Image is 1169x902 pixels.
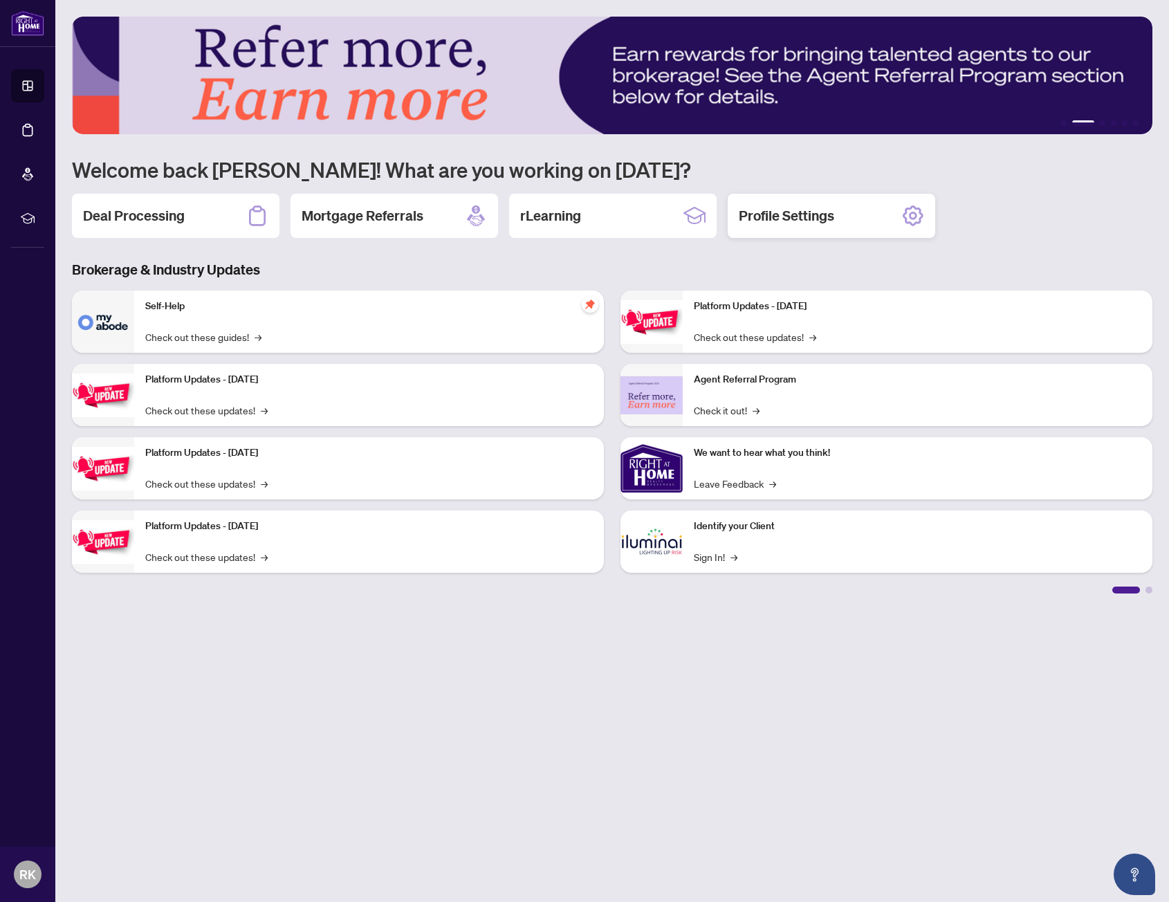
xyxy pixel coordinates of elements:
span: pushpin [582,296,598,313]
p: Identify your Client [694,519,1141,534]
img: Slide 1 [72,17,1152,134]
button: 6 [1133,120,1139,126]
a: Leave Feedback→ [694,476,776,491]
button: 3 [1100,120,1105,126]
button: 4 [1111,120,1116,126]
h1: Welcome back [PERSON_NAME]! What are you working on [DATE]? [72,156,1152,183]
img: Platform Updates - June 23, 2025 [620,300,683,344]
span: → [261,549,268,564]
a: Check out these updates!→ [145,476,268,491]
img: Agent Referral Program [620,376,683,414]
h2: rLearning [520,206,581,225]
img: We want to hear what you think! [620,437,683,499]
h2: Profile Settings [739,206,834,225]
img: Platform Updates - July 21, 2025 [72,447,134,490]
p: Platform Updates - [DATE] [145,445,593,461]
p: Platform Updates - [DATE] [145,519,593,534]
h2: Mortgage Referrals [302,206,423,225]
a: Check out these updates!→ [694,329,816,344]
a: Check it out!→ [694,403,760,418]
span: → [255,329,261,344]
a: Check out these updates!→ [145,549,268,564]
a: Sign In!→ [694,549,737,564]
button: 2 [1072,120,1094,126]
img: logo [11,10,44,36]
span: → [753,403,760,418]
p: Agent Referral Program [694,372,1141,387]
p: We want to hear what you think! [694,445,1141,461]
span: RK [19,865,36,884]
span: → [809,329,816,344]
span: → [261,403,268,418]
p: Self-Help [145,299,593,314]
a: Check out these guides!→ [145,329,261,344]
img: Identify your Client [620,510,683,573]
span: → [261,476,268,491]
img: Self-Help [72,291,134,353]
a: Check out these updates!→ [145,403,268,418]
img: Platform Updates - September 16, 2025 [72,374,134,417]
p: Platform Updates - [DATE] [694,299,1141,314]
button: 5 [1122,120,1127,126]
p: Platform Updates - [DATE] [145,372,593,387]
button: 1 [1061,120,1067,126]
span: → [730,549,737,564]
img: Platform Updates - July 8, 2025 [72,520,134,564]
button: Open asap [1114,854,1155,895]
h2: Deal Processing [83,206,185,225]
span: → [769,476,776,491]
h3: Brokerage & Industry Updates [72,260,1152,279]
